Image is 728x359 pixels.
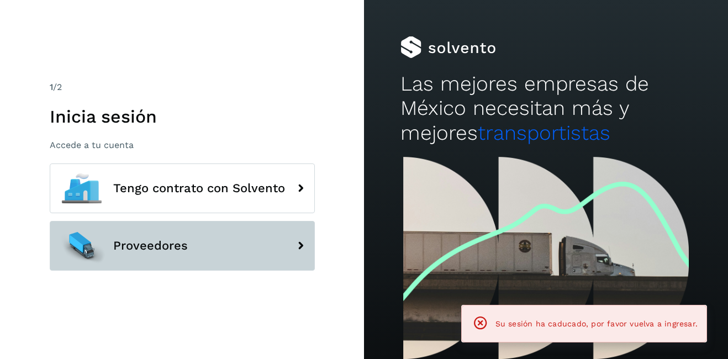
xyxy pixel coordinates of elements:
h2: Las mejores empresas de México necesitan más y mejores [400,72,692,145]
span: Proveedores [113,239,188,252]
button: Proveedores [50,221,315,271]
button: Tengo contrato con Solvento [50,163,315,213]
span: Su sesión ha caducado, por favor vuelva a ingresar. [495,319,698,328]
span: 1 [50,82,53,92]
h1: Inicia sesión [50,106,315,127]
div: /2 [50,81,315,94]
span: Tengo contrato con Solvento [113,182,285,195]
span: transportistas [478,121,610,145]
p: Accede a tu cuenta [50,140,315,150]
